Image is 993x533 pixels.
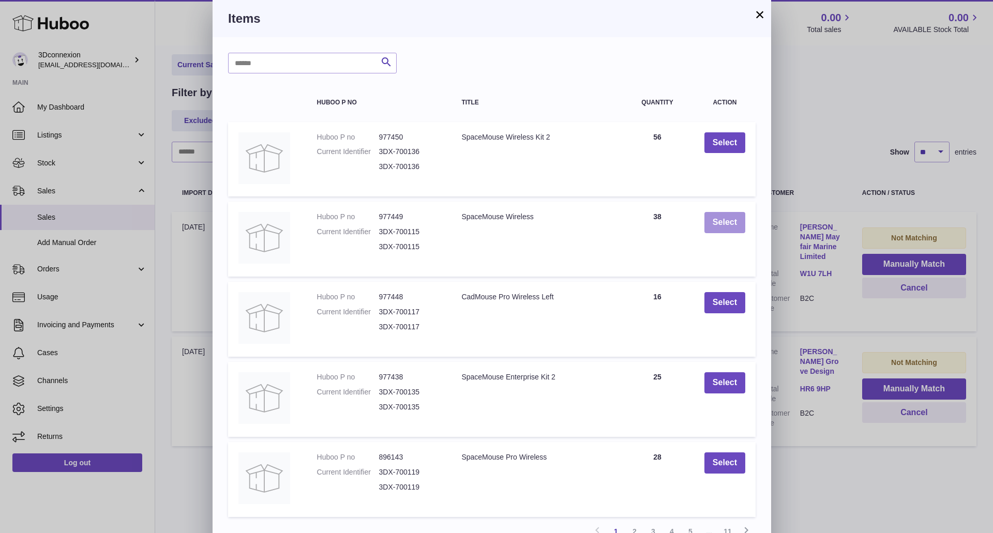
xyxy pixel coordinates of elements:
[461,452,610,462] div: SpaceMouse Pro Wireless
[238,372,290,424] img: SpaceMouse Enterprise Kit 2
[238,292,290,344] img: CadMouse Pro Wireless Left
[461,132,610,142] div: SpaceMouse Wireless Kit 2
[461,372,610,382] div: SpaceMouse Enterprise Kit 2
[379,227,441,237] dd: 3DX-700115
[379,132,441,142] dd: 977450
[317,227,379,237] dt: Current Identifier
[238,132,290,184] img: SpaceMouse Wireless Kit 2
[379,307,441,317] dd: 3DX-700117
[317,307,379,317] dt: Current Identifier
[317,467,379,477] dt: Current Identifier
[621,122,694,197] td: 56
[379,147,441,157] dd: 3DX-700136
[621,282,694,357] td: 16
[704,132,745,154] button: Select
[704,212,745,233] button: Select
[238,212,290,264] img: SpaceMouse Wireless
[317,387,379,397] dt: Current Identifier
[317,452,379,462] dt: Huboo P no
[379,482,441,492] dd: 3DX-700119
[461,292,610,302] div: CadMouse Pro Wireless Left
[754,8,766,21] button: ×
[379,452,441,462] dd: 896143
[621,89,694,116] th: Quantity
[238,452,290,504] img: SpaceMouse Pro Wireless
[621,202,694,277] td: 38
[228,10,756,27] h3: Items
[694,89,756,116] th: Action
[379,372,441,382] dd: 977438
[317,132,379,142] dt: Huboo P no
[379,212,441,222] dd: 977449
[704,372,745,393] button: Select
[704,452,745,474] button: Select
[621,442,694,517] td: 28
[379,292,441,302] dd: 977448
[621,362,694,437] td: 25
[451,89,621,116] th: Title
[379,162,441,172] dd: 3DX-700136
[379,467,441,477] dd: 3DX-700119
[379,242,441,252] dd: 3DX-700115
[307,89,452,116] th: Huboo P no
[317,292,379,302] dt: Huboo P no
[317,372,379,382] dt: Huboo P no
[461,212,610,222] div: SpaceMouse Wireless
[379,402,441,412] dd: 3DX-700135
[317,212,379,222] dt: Huboo P no
[379,387,441,397] dd: 3DX-700135
[317,147,379,157] dt: Current Identifier
[704,292,745,313] button: Select
[379,322,441,332] dd: 3DX-700117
